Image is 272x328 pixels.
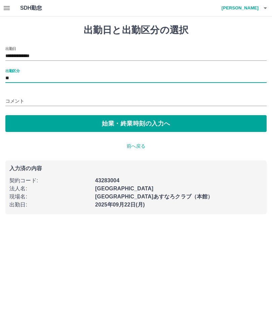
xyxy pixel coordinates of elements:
b: 2025年09月22日(月) [95,202,145,207]
p: 現場名 : [9,193,91,201]
p: 出勤日 : [9,201,91,209]
p: 入力済の内容 [9,166,263,171]
label: 出勤区分 [5,68,19,73]
p: 前へ戻る [5,143,267,150]
b: [GEOGRAPHIC_DATA]あすなろクラブ（本館） [95,194,213,199]
label: 出勤日 [5,46,16,51]
p: 契約コード : [9,177,91,185]
button: 始業・終業時刻の入力へ [5,115,267,132]
p: 法人名 : [9,185,91,193]
h1: 出勤日と出勤区分の選択 [5,25,267,36]
b: 43283004 [95,178,119,183]
b: [GEOGRAPHIC_DATA] [95,186,153,191]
